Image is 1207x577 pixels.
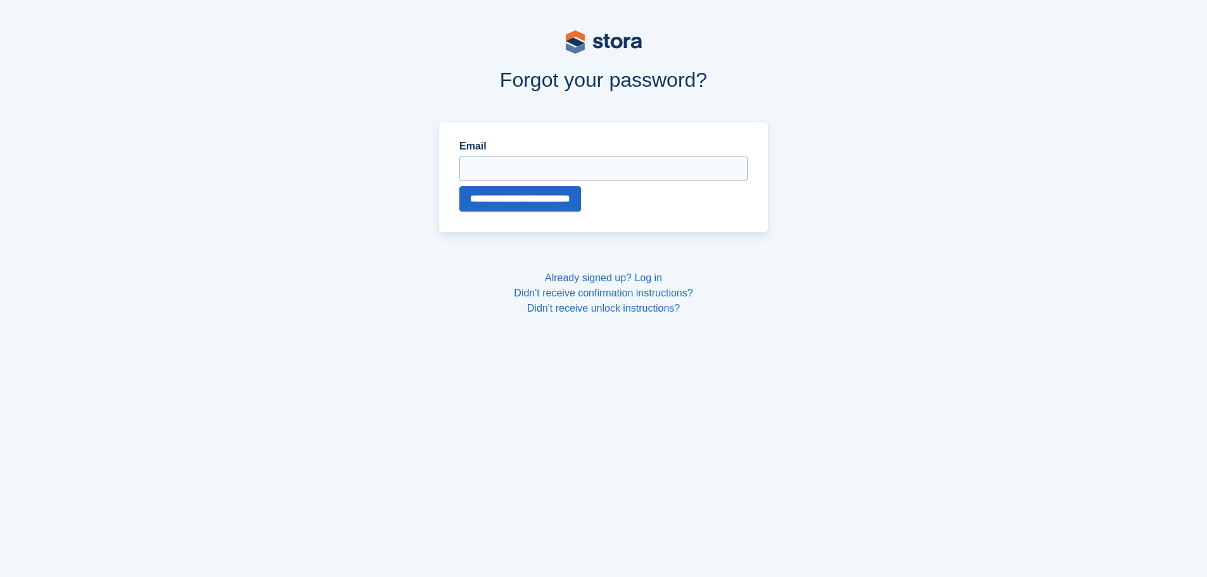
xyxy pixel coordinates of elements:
[197,68,1011,91] h1: Forgot your password?
[527,303,680,314] a: Didn't receive unlock instructions?
[566,30,642,54] img: stora-logo-53a41332b3708ae10de48c4981b4e9114cc0af31d8433b30ea865607fb682f29.svg
[459,139,748,154] label: Email
[545,272,662,283] a: Already signed up? Log in
[514,288,693,298] a: Didn't receive confirmation instructions?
